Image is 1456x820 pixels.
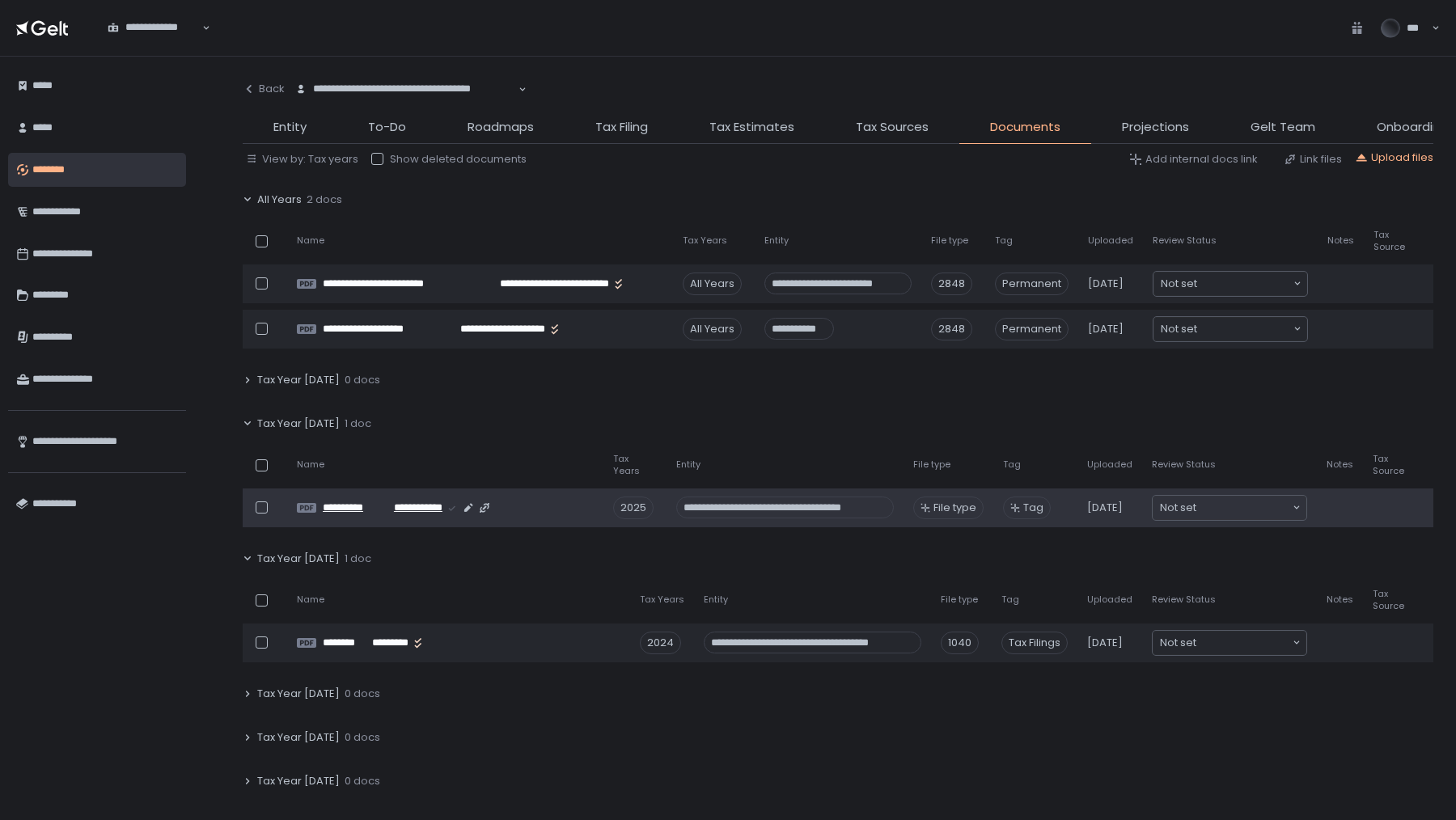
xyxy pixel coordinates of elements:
div: 1040 [941,632,979,654]
span: Tax Years [640,594,684,606]
button: Upload files [1355,150,1433,165]
span: Onboarding [1377,118,1448,137]
input: Search for option [1197,321,1292,337]
input: Search for option [1197,276,1292,292]
span: File type [913,459,950,471]
span: Name [297,235,324,247]
span: Not set [1161,276,1197,292]
span: Review Status [1152,459,1216,471]
span: Tax Year [DATE] [257,373,340,387]
span: Tax Year [DATE] [257,416,340,431]
span: File type [933,501,976,515]
span: [DATE] [1087,501,1123,515]
span: Tag [1023,501,1043,515]
span: 1 doc [345,416,371,431]
button: Link files [1284,152,1342,167]
span: Permanent [995,318,1069,340]
div: 2848 [931,318,972,340]
span: 1 doc [345,552,371,566]
span: Name [297,459,324,471]
div: Search for option [1153,496,1306,520]
span: Tax Year [DATE] [257,730,340,745]
span: [DATE] [1087,636,1123,650]
span: Entity [764,235,789,247]
span: Tax Source [1373,453,1404,477]
span: Tax Year [DATE] [257,774,340,788]
span: To-Do [368,118,406,137]
span: Tax Years [613,453,657,477]
div: Back [243,82,285,96]
span: File type [941,594,978,606]
span: Notes [1327,235,1354,247]
span: Name [297,594,324,606]
input: Search for option [1196,500,1291,516]
span: Uploaded [1088,235,1133,247]
input: Search for option [1196,635,1291,651]
span: File type [931,235,968,247]
span: Documents [990,118,1060,137]
div: Search for option [1153,631,1306,655]
div: 2025 [613,497,654,519]
span: Entity [676,459,700,471]
span: Tag [1003,459,1021,471]
button: Add internal docs link [1129,152,1258,167]
span: Tax Source [1373,588,1404,612]
span: All Years [257,192,302,207]
span: Not set [1160,635,1196,651]
button: Back [243,73,285,105]
span: Uploaded [1087,594,1132,606]
span: Tax Years [683,235,727,247]
span: Permanent [995,273,1069,295]
span: Uploaded [1087,459,1132,471]
span: 0 docs [345,774,380,788]
span: Entity [704,594,728,606]
span: Review Status [1153,235,1217,247]
span: [DATE] [1088,277,1124,291]
span: Notes [1327,594,1353,606]
span: Not set [1160,500,1196,516]
span: 0 docs [345,687,380,701]
span: Tax Filings [1001,632,1068,654]
span: Tax Filing [595,118,648,137]
div: Search for option [1153,272,1307,296]
input: Search for option [108,35,201,51]
div: All Years [683,273,742,295]
span: Tag [1001,594,1019,606]
div: Search for option [97,11,210,44]
span: Notes [1327,459,1353,471]
div: Search for option [1153,317,1307,341]
span: [DATE] [1088,322,1124,336]
span: Tag [995,235,1013,247]
span: Tax Year [DATE] [257,687,340,701]
div: 2024 [640,632,681,654]
div: Search for option [285,73,527,106]
span: Review Status [1152,594,1216,606]
span: Projections [1122,118,1189,137]
span: 0 docs [345,730,380,745]
button: View by: Tax years [246,152,358,167]
span: Tax Year [DATE] [257,552,340,566]
span: Not set [1161,321,1197,337]
div: All Years [683,318,742,340]
span: Tax Estimates [709,118,794,137]
span: Tax Sources [856,118,929,137]
span: Roadmaps [468,118,534,137]
span: Entity [273,118,307,137]
input: Search for option [295,96,517,112]
span: 0 docs [345,373,380,387]
span: Tax Source [1373,229,1405,253]
span: Gelt Team [1251,118,1315,137]
div: 2848 [931,273,972,295]
span: 2 docs [307,192,342,207]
